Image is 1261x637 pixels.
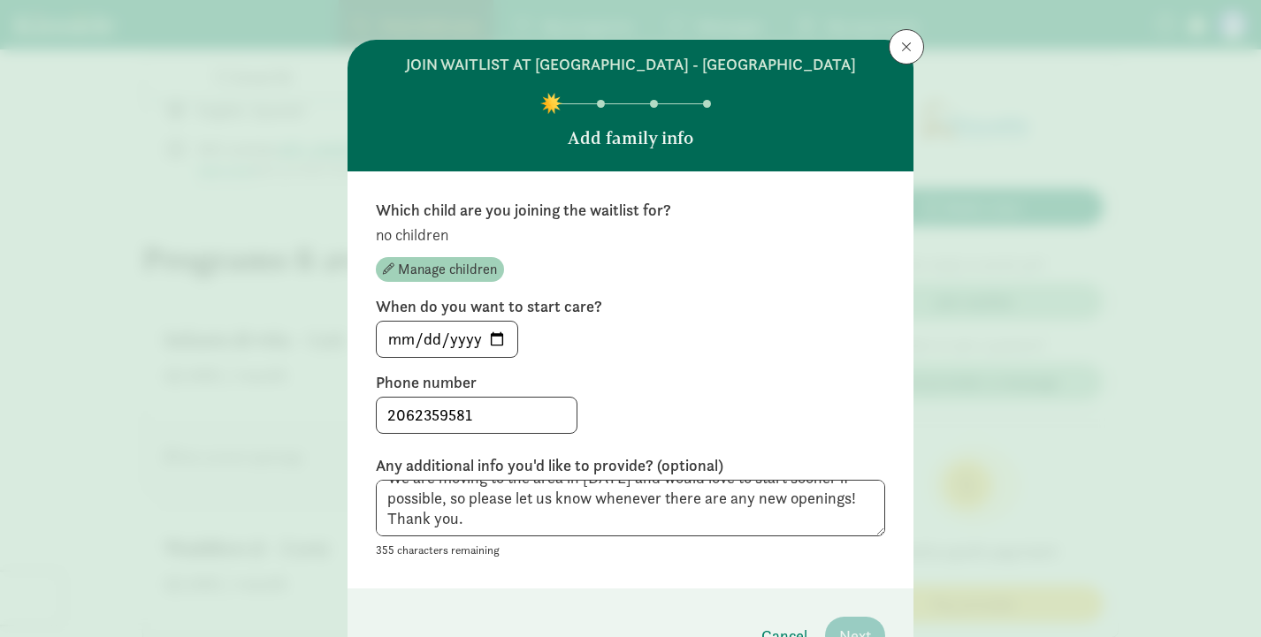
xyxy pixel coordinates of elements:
button: Manage children [376,257,504,282]
h6: join waitlist at [GEOGRAPHIC_DATA] - [GEOGRAPHIC_DATA] [406,54,856,75]
p: no children [376,224,885,246]
small: 355 characters remaining [376,542,500,557]
label: Phone number [376,372,885,393]
label: When do you want to start care? [376,296,885,317]
p: Add family info [568,125,693,150]
label: Which child are you joining the waitlist for? [376,200,885,221]
span: Manage children [398,259,497,280]
input: 5555555555 [377,398,577,433]
label: Any additional info you'd like to provide? (optional) [376,455,885,476]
